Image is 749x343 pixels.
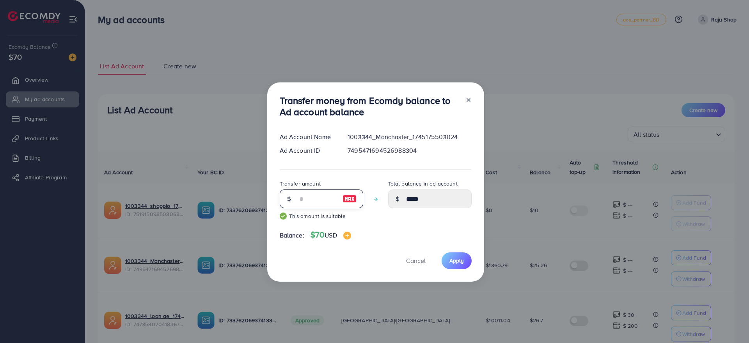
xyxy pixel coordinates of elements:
div: Ad Account ID [273,146,342,155]
button: Apply [442,252,472,269]
img: image [343,232,351,239]
div: 7495471694526988304 [341,146,477,155]
small: This amount is suitable [280,212,363,220]
label: Transfer amount [280,180,321,188]
div: 1003344_Manchaster_1745175503024 [341,132,477,141]
button: Cancel [396,252,435,269]
h4: $70 [311,230,351,240]
img: guide [280,213,287,220]
span: Balance: [280,231,304,240]
img: image [343,194,357,204]
label: Total balance in ad account [388,180,458,188]
h3: Transfer money from Ecomdy balance to Ad account balance [280,95,459,118]
span: Cancel [406,256,426,265]
span: Apply [449,257,464,264]
span: USD [325,231,337,239]
iframe: Chat [716,308,743,337]
div: Ad Account Name [273,132,342,141]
